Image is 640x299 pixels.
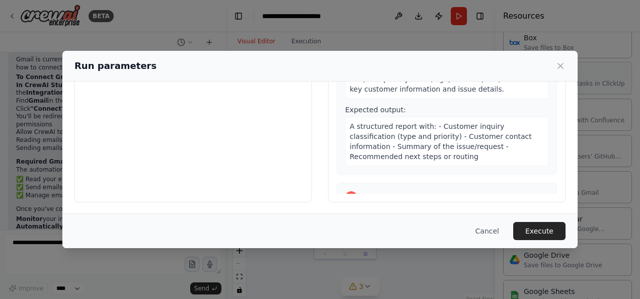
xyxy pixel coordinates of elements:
[513,222,566,240] button: Execute
[350,45,539,93] span: Monitor incoming customer inquiries from email and other channels. Classify each inquiry by type ...
[345,191,357,203] div: 2
[350,122,532,161] span: A structured report with: - Customer inquiry classification (type and priority) - Customer contac...
[74,59,156,73] h2: Run parameters
[467,222,507,240] button: Cancel
[363,192,469,202] span: Generate Customer Response
[345,106,406,114] span: Expected output:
